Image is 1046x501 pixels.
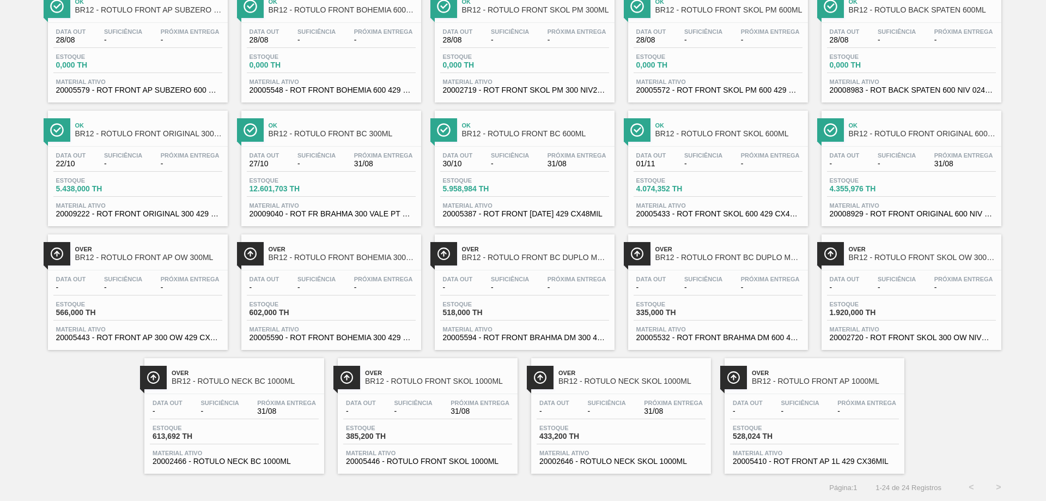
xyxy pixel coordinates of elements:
span: 31/08 [257,407,316,415]
span: Suficiência [491,276,529,282]
span: - [830,283,860,292]
span: Over [849,246,996,252]
span: - [297,160,336,168]
span: 20005410 - ROT FRONT AP 1L 429 CX36MIL [733,457,896,466]
span: BR12 - RÓTULO FRONT AP 1000ML [752,377,899,385]
span: - [733,407,763,415]
span: Material ativo [830,326,993,333]
span: Suficiência [394,400,432,406]
span: 566,000 TH [56,309,132,317]
span: Data out [250,152,279,159]
span: - [684,160,722,168]
span: 0,000 TH [830,61,906,69]
span: 5.958,984 TH [443,185,519,193]
span: Suficiência [297,152,336,159]
span: Suficiência [684,28,722,35]
span: BR12 - RÓTULO FRONT SKOL 600ML [655,130,802,138]
span: Suficiência [684,276,722,282]
img: Ícone [50,247,64,261]
span: - [491,36,529,44]
span: 20002466 - RÓTULO NECK BC 1000ML [153,457,316,466]
span: Data out [56,152,86,159]
span: Próxima Entrega [934,152,993,159]
span: - [878,283,916,292]
span: Material ativo [56,79,220,85]
a: ÍconeOverBR12 - RÓTULO FRONT AP OW 300MLData out-Suficiência-Próxima Entrega-Estoque566,000 THMat... [40,226,233,350]
span: Suficiência [491,152,529,159]
span: 20005594 - ROT FRONT BRAHMA DM 300 429 CX96MIL [443,334,606,342]
span: - [684,283,722,292]
span: BR12 - RÓTULO FRONT BC 600ML [462,130,609,138]
span: Suficiência [878,276,916,282]
span: 28/08 [443,36,473,44]
span: Material ativo [443,79,606,85]
a: ÍconeOkBR12 - RÓTULO FRONT SKOL 600MLData out01/11Suficiência-Próxima Entrega-Estoque4.074,352 TH... [620,102,813,226]
span: Próxima Entrega [451,400,509,406]
span: Próxima Entrega [741,28,800,35]
span: BR12 - RÓTULO FRONT BC DUPLO MALTE 300ML [462,253,609,262]
span: - [153,407,183,415]
span: Próxima Entrega [837,400,896,406]
span: - [741,283,800,292]
span: Próxima Entrega [934,276,993,282]
span: Material ativo [250,79,413,85]
span: Material ativo [830,202,993,209]
img: Ícone [630,123,644,137]
span: 28/08 [830,36,860,44]
span: 0,000 TH [636,61,713,69]
span: 602,000 TH [250,309,326,317]
span: BR12 - RÓTULO FRONT SKOL PM 300ML [462,6,609,14]
span: - [354,36,413,44]
span: Próxima Entrega [161,28,220,35]
span: Próxima Entrega [548,28,606,35]
span: - [354,283,413,292]
span: - [200,407,239,415]
a: ÍconeOverBR12 - RÓTULO NECK BC 1000MLData out-Suficiência-Próxima Entrega31/08Estoque613,692 THMa... [136,350,330,474]
span: Over [558,370,706,376]
span: 28/08 [250,36,279,44]
span: Ok [655,122,802,129]
span: Material ativo [636,79,800,85]
span: 20005590 - ROT FRONT BOHEMIA 300 429 CX96MIL [250,334,413,342]
span: Estoque [830,177,906,184]
span: Estoque [56,301,132,307]
span: Data out [346,400,376,406]
span: 0,000 TH [443,61,519,69]
span: Próxima Entrega [354,152,413,159]
span: Material ativo [443,326,606,333]
span: Estoque [830,301,906,307]
span: - [934,283,993,292]
span: Data out [636,28,666,35]
span: Estoque [830,53,906,60]
span: Próxima Entrega [257,400,316,406]
span: Data out [443,28,473,35]
span: 20005572 - ROT FRONT SKOL PM 600 429 CX48MIL [636,86,800,94]
span: 20005433 - ROT FRONT SKOL 600 429 CX48MIL [636,210,800,218]
span: 01/11 [636,160,666,168]
span: - [830,160,860,168]
span: Over [752,370,899,376]
a: ÍconeOverBR12 - RÓTULO FRONT SKOL OW 300MLData out-Suficiência-Próxima Entrega-Estoque1.920,000 T... [813,226,1007,350]
span: 20005548 - ROT FRONT BOHEMIA 600 429 CX27MIL [250,86,413,94]
span: 0,000 TH [250,61,326,69]
span: Página : 1 [829,484,857,492]
span: BR12 - RÓTULO FRONT SKOL OW 300ML [849,253,996,262]
a: ÍconeOkBR12 - RÓTULO FRONT BC 300MLData out27/10Suficiência-Próxima Entrega31/08Estoque12.601,703... [233,102,427,226]
a: ÍconeOverBR12 - RÓTULO FRONT SKOL 1000MLData out-Suficiência-Próxima Entrega31/08Estoque385,200 T... [330,350,523,474]
span: - [104,36,142,44]
span: - [741,160,800,168]
a: ÍconeOverBR12 - RÓTULO FRONT BC DUPLO MALTE 600MLData out-Suficiência-Próxima Entrega-Estoque335,... [620,226,813,350]
span: Estoque [539,425,616,431]
span: 528,024 TH [733,432,809,440]
span: Over [365,370,512,376]
span: Suficiência [878,28,916,35]
span: Suficiência [684,152,722,159]
a: ÍconeOkBR12 - RÓTULO FRONT ORIGINAL 300MLData out22/10Suficiência-Próxima Entrega-Estoque5.438,00... [40,102,233,226]
a: ÍconeOverBR12 - RÓTULO NECK SKOL 1000MLData out-Suficiência-Próxima Entrega31/08Estoque433,200 TH... [523,350,716,474]
span: Data out [443,152,473,159]
a: ÍconeOverBR12 - RÓTULO FRONT BOHEMIA 300MLData out-Suficiência-Próxima Entrega-Estoque602,000 THM... [233,226,427,350]
button: > [985,474,1012,501]
span: Material ativo [443,202,606,209]
span: Suficiência [200,400,239,406]
span: - [104,160,142,168]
